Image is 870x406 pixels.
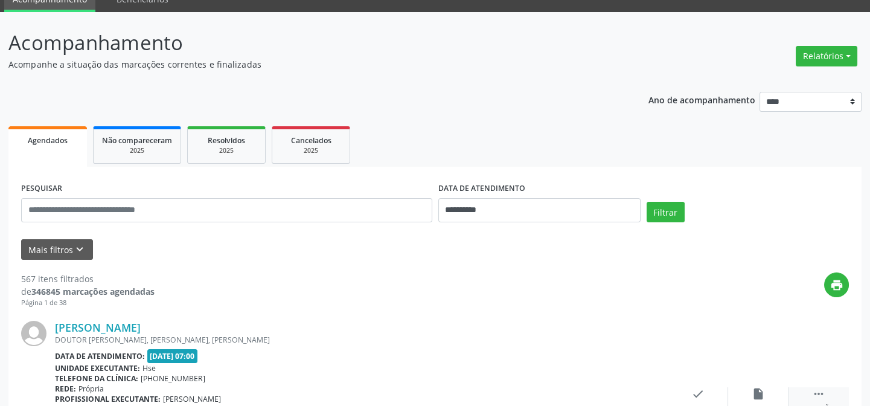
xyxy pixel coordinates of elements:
[8,28,606,58] p: Acompanhamento
[78,384,104,394] span: Própria
[8,58,606,71] p: Acompanhe a situação das marcações correntes e finalizadas
[55,373,138,384] b: Telefone da clínica:
[142,363,156,373] span: Hse
[752,387,765,401] i: insert_drive_file
[812,387,825,401] i: 
[141,373,205,384] span: [PHONE_NUMBER]
[21,272,155,285] div: 567 itens filtrados
[55,394,161,404] b: Profissional executante:
[21,321,46,346] img: img
[73,243,86,256] i: keyboard_arrow_down
[196,146,257,155] div: 2025
[21,285,155,298] div: de
[55,384,76,394] b: Rede:
[28,135,68,146] span: Agendados
[102,146,172,155] div: 2025
[21,298,155,308] div: Página 1 de 38
[691,387,705,401] i: check
[648,92,755,107] p: Ano de acompanhamento
[208,135,245,146] span: Resolvidos
[55,335,668,345] div: DOUTOR [PERSON_NAME], [PERSON_NAME], [PERSON_NAME]
[21,179,62,198] label: PESQUISAR
[647,202,685,222] button: Filtrar
[291,135,331,146] span: Cancelados
[31,286,155,297] strong: 346845 marcações agendadas
[147,349,198,363] span: [DATE] 07:00
[55,351,145,361] b: Data de atendimento:
[21,239,93,260] button: Mais filtroskeyboard_arrow_down
[102,135,172,146] span: Não compareceram
[796,46,857,66] button: Relatórios
[438,179,525,198] label: DATA DE ATENDIMENTO
[281,146,341,155] div: 2025
[824,272,849,297] button: print
[163,394,221,404] span: [PERSON_NAME]
[55,321,141,334] a: [PERSON_NAME]
[830,279,843,292] i: print
[55,363,140,373] b: Unidade executante:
